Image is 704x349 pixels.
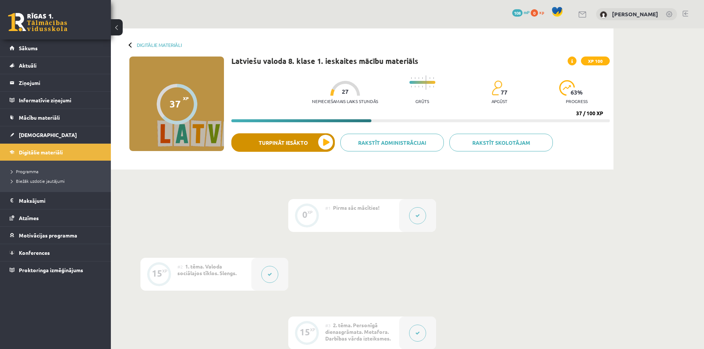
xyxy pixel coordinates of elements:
[170,98,181,109] div: 37
[10,92,102,109] a: Informatīvie ziņojumi
[11,168,103,175] a: Programma
[10,109,102,126] a: Mācību materiāli
[307,210,313,214] div: XP
[19,215,39,221] span: Atzīmes
[19,114,60,121] span: Mācību materiāli
[325,322,391,342] span: 2. tēma. Personīgā dienasgrāmata. Metafora. Darbības vārda izteiksmes.
[566,99,588,104] p: progress
[19,192,102,209] legend: Maksājumi
[10,57,102,74] a: Aktuāli
[531,9,538,17] span: 0
[415,99,429,104] p: Grūts
[333,204,380,211] span: Pirms sāc mācīties!
[19,45,38,51] span: Sākums
[177,263,237,276] span: 1. tēma. Valoda sociālajos tīklos. Slengs.
[559,80,575,96] img: icon-progress-161ccf0a02000e728c5f80fcf4c31c7af3da0e1684b2b1d7c360e028c24a22f1.svg
[19,249,50,256] span: Konferences
[433,77,434,79] img: icon-short-line-57e1e144782c952c97e751825c79c345078a6d821885a25fce030b3d8c18986b.svg
[342,88,348,95] span: 27
[11,178,65,184] span: Biežāk uzdotie jautājumi
[422,77,423,79] img: icon-short-line-57e1e144782c952c97e751825c79c345078a6d821885a25fce030b3d8c18986b.svg
[411,86,412,88] img: icon-short-line-57e1e144782c952c97e751825c79c345078a6d821885a25fce030b3d8c18986b.svg
[310,328,315,332] div: XP
[433,86,434,88] img: icon-short-line-57e1e144782c952c97e751825c79c345078a6d821885a25fce030b3d8c18986b.svg
[10,209,102,226] a: Atzīmes
[300,329,310,335] div: 15
[422,86,423,88] img: icon-short-line-57e1e144782c952c97e751825c79c345078a6d821885a25fce030b3d8c18986b.svg
[19,267,83,273] span: Proktoringa izmēģinājums
[19,62,37,69] span: Aktuāli
[19,232,77,239] span: Motivācijas programma
[340,134,444,151] a: Rakstīt administrācijai
[10,227,102,244] a: Motivācijas programma
[612,10,658,18] a: [PERSON_NAME]
[449,134,553,151] a: Rakstīt skolotājam
[8,13,67,31] a: Rīgas 1. Tālmācības vidusskola
[411,77,412,79] img: icon-short-line-57e1e144782c952c97e751825c79c345078a6d821885a25fce030b3d8c18986b.svg
[10,244,102,261] a: Konferences
[10,40,102,57] a: Sākums
[418,77,419,79] img: icon-short-line-57e1e144782c952c97e751825c79c345078a6d821885a25fce030b3d8c18986b.svg
[429,77,430,79] img: icon-short-line-57e1e144782c952c97e751825c79c345078a6d821885a25fce030b3d8c18986b.svg
[10,74,102,91] a: Ziņojumi
[19,149,63,155] span: Digitālie materiāli
[11,178,103,184] a: Biežāk uzdotie jautājumi
[429,86,430,88] img: icon-short-line-57e1e144782c952c97e751825c79c345078a6d821885a25fce030b3d8c18986b.svg
[19,92,102,109] legend: Informatīvie ziņojumi
[492,99,507,104] p: apgūst
[10,144,102,161] a: Digitālie materiāli
[183,96,189,101] span: XP
[137,42,182,48] a: Digitālie materiāli
[231,133,335,152] button: Turpināt iesākto
[11,168,38,174] span: Programma
[19,131,77,138] span: [DEMOGRAPHIC_DATA]
[177,264,183,270] span: #2
[501,89,507,96] span: 77
[302,211,307,218] div: 0
[10,126,102,143] a: [DEMOGRAPHIC_DATA]
[19,74,102,91] legend: Ziņojumi
[571,89,583,96] span: 63 %
[524,9,530,15] span: mP
[531,9,548,15] a: 0 xp
[10,192,102,209] a: Maksājumi
[539,9,544,15] span: xp
[600,11,607,18] img: Alina Ščerbicka
[325,205,331,211] span: #1
[312,99,378,104] p: Nepieciešamais laiks stundās
[418,86,419,88] img: icon-short-line-57e1e144782c952c97e751825c79c345078a6d821885a25fce030b3d8c18986b.svg
[162,269,167,273] div: XP
[581,57,610,65] span: XP 100
[325,322,331,328] span: #3
[10,261,102,278] a: Proktoringa izmēģinājums
[152,270,162,277] div: 15
[492,80,502,96] img: students-c634bb4e5e11cddfef0936a35e636f08e4e9abd3cc4e673bd6f9a4125e45ecb1.svg
[231,57,418,65] h1: Latviešu valoda 8. klase 1. ieskaites mācību materiāls
[512,9,530,15] a: 108 mP
[512,9,523,17] span: 108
